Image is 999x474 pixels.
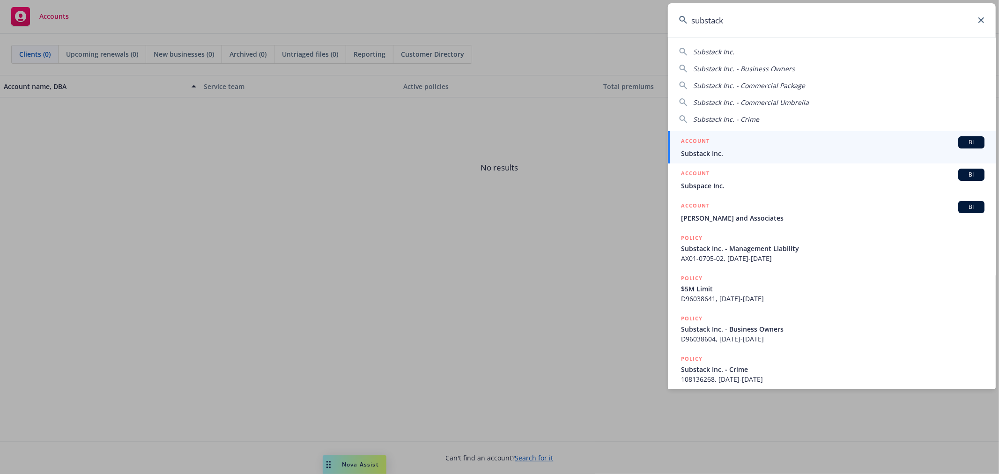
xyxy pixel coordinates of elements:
span: Substack Inc. - Crime [681,364,984,374]
span: Substack Inc. - Business Owners [693,64,795,73]
h5: POLICY [681,233,703,243]
a: POLICYSubstack Inc. - Management LiabilityAX01-0705-02, [DATE]-[DATE] [668,228,996,268]
a: POLICY$5M LimitD96038641, [DATE]-[DATE] [668,268,996,309]
span: Substack Inc. - Commercial Package [693,81,805,90]
span: $5M Limit [681,284,984,294]
h5: POLICY [681,314,703,323]
h5: POLICY [681,274,703,283]
input: Search... [668,3,996,37]
h5: ACCOUNT [681,201,710,212]
span: D96038641, [DATE]-[DATE] [681,294,984,304]
a: ACCOUNTBISubstack Inc. [668,131,996,163]
span: [PERSON_NAME] and Associates [681,213,984,223]
span: BI [962,203,981,211]
h5: ACCOUNT [681,136,710,148]
span: AX01-0705-02, [DATE]-[DATE] [681,253,984,263]
span: 108136268, [DATE]-[DATE] [681,374,984,384]
span: Substack Inc. - Business Owners [681,324,984,334]
span: Substack Inc. [693,47,734,56]
span: Substack Inc. - Commercial Umbrella [693,98,809,107]
span: Substack Inc. - Crime [693,115,759,124]
a: POLICYSubstack Inc. - Crime108136268, [DATE]-[DATE] [668,349,996,389]
span: Substack Inc. [681,148,984,158]
h5: ACCOUNT [681,169,710,180]
span: Substack Inc. - Management Liability [681,244,984,253]
a: ACCOUNTBISubspace Inc. [668,163,996,196]
span: BI [962,170,981,179]
span: D96038604, [DATE]-[DATE] [681,334,984,344]
span: BI [962,138,981,147]
span: Subspace Inc. [681,181,984,191]
h5: POLICY [681,354,703,363]
a: ACCOUNTBI[PERSON_NAME] and Associates [668,196,996,228]
a: POLICYSubstack Inc. - Business OwnersD96038604, [DATE]-[DATE] [668,309,996,349]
